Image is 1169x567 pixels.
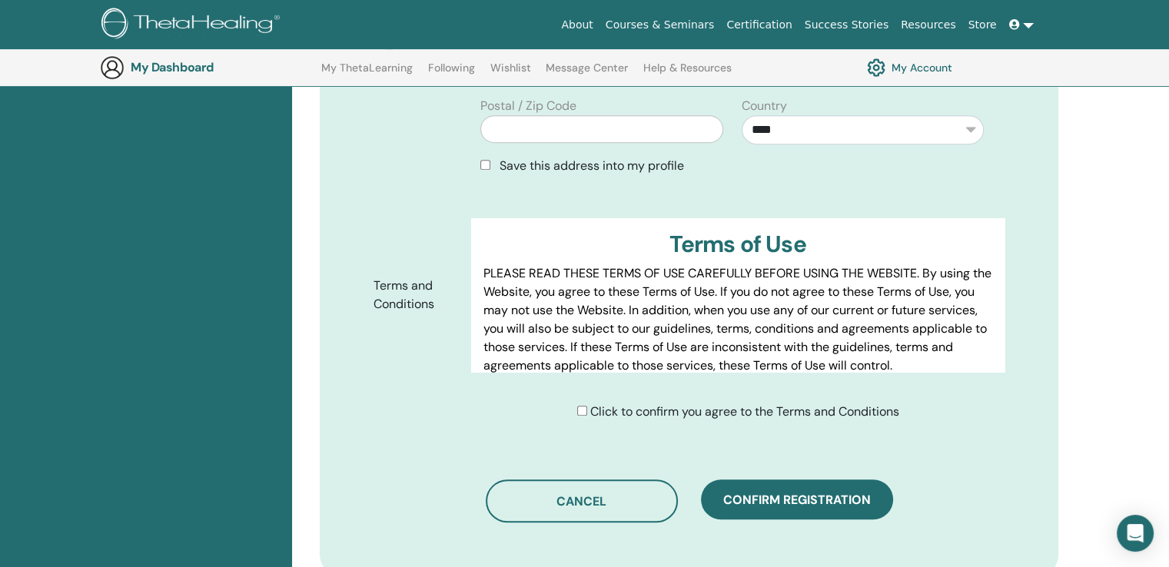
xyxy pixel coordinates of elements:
button: Cancel [486,479,678,522]
img: logo.png [101,8,285,42]
a: Store [962,11,1003,39]
label: Country [742,97,787,115]
a: Courses & Seminars [599,11,721,39]
a: Resources [895,11,962,39]
label: Postal / Zip Code [480,97,576,115]
a: Success Stories [799,11,895,39]
img: generic-user-icon.jpg [100,55,125,80]
p: PLEASE READ THESE TERMS OF USE CAREFULLY BEFORE USING THE WEBSITE. By using the Website, you agre... [483,264,992,375]
a: Wishlist [490,61,531,86]
span: Confirm registration [723,492,871,508]
span: Cancel [556,493,606,509]
a: Help & Resources [643,61,732,86]
span: Click to confirm you agree to the Terms and Conditions [590,403,899,419]
a: Following [428,61,475,86]
div: Open Intercom Messenger [1117,515,1154,552]
a: My Account [867,55,952,81]
a: My ThetaLearning [321,61,413,86]
img: cog.svg [867,55,885,81]
label: Terms and Conditions [362,271,471,319]
span: Save this address into my profile [500,157,684,174]
h3: Terms of Use [483,230,992,258]
a: About [555,11,599,39]
h3: My Dashboard [131,60,284,75]
a: Certification [720,11,798,39]
button: Confirm registration [701,479,893,519]
a: Message Center [546,61,628,86]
